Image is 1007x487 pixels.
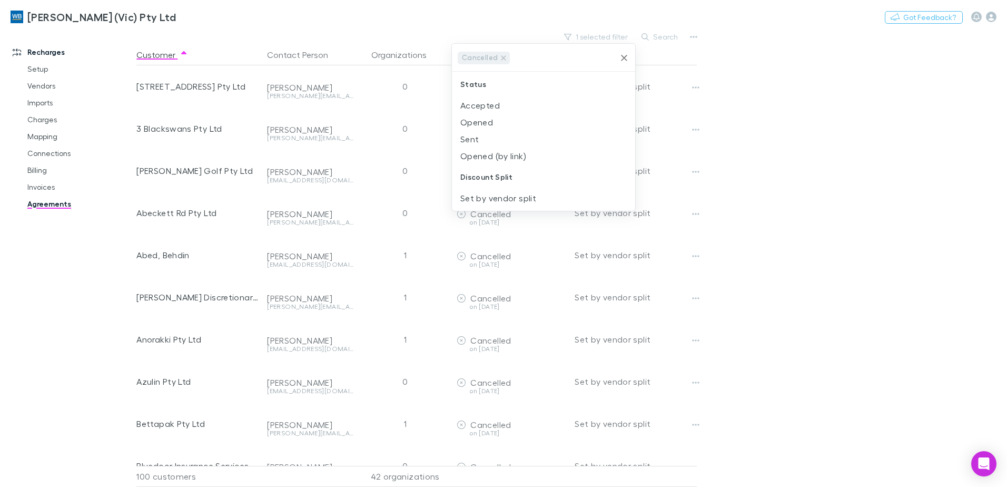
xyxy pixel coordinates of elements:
button: Clear [617,51,631,65]
li: Sent [452,131,635,148]
div: Open Intercom Messenger [971,451,996,476]
li: Opened (by link) [452,148,635,164]
div: Cancelled [458,52,510,64]
div: Status [452,72,635,97]
li: Set by vendor split [452,190,635,207]
span: Cancelled [458,52,501,64]
div: Discount Split [452,164,635,190]
li: Accepted [452,97,635,114]
li: Opened [452,114,635,131]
